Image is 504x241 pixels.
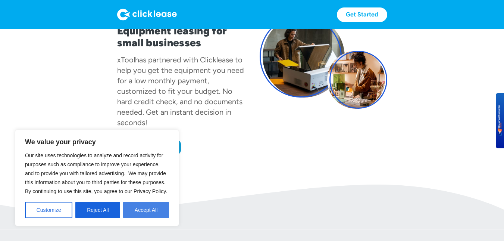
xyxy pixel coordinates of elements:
[117,55,135,64] div: xTool
[75,202,120,218] button: Reject All
[117,25,245,49] h1: Equipment leasing for small businesses
[123,202,169,218] button: Accept All
[25,152,167,194] span: Our site uses technologies to analyze and record activity for purposes such as compliance to impr...
[15,130,179,226] div: We value your privacy
[117,9,177,21] img: Logo
[117,55,244,127] div: has partnered with Clicklease to help you get the equipment you need for a low monthly payment, c...
[498,105,502,136] img: BKR5lM0sgkDqAAAAAElFTkSuQmCC
[25,138,169,146] p: We value your privacy
[25,202,72,218] button: Customize
[337,7,387,22] a: Get Started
